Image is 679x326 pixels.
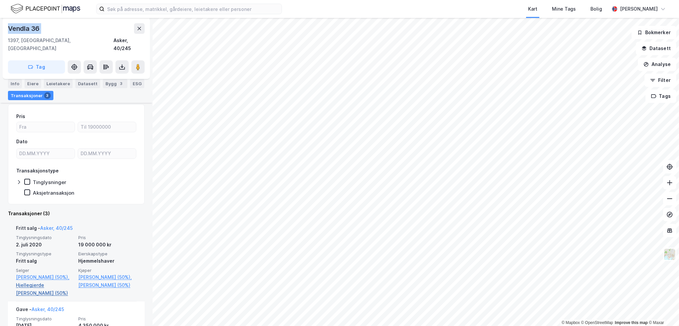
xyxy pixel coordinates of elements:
[78,268,137,273] span: Kjøper
[581,320,613,325] a: OpenStreetMap
[16,167,59,175] div: Transaksjonstype
[33,179,66,185] div: Tinglysninger
[16,241,74,249] div: 2. juli 2020
[663,248,676,261] img: Z
[78,281,137,289] a: [PERSON_NAME] (50%)
[8,210,145,218] div: Transaksjoner (3)
[16,305,64,316] div: Gave -
[552,5,576,13] div: Mine Tags
[528,5,537,13] div: Kart
[44,79,73,88] div: Leietakere
[16,224,73,235] div: Fritt salg -
[615,320,648,325] a: Improve this map
[78,257,137,265] div: Hjemmelshaver
[78,273,137,281] a: [PERSON_NAME] (50%),
[645,74,676,87] button: Filter
[8,23,41,34] div: Vendla 36
[103,79,127,88] div: Bygg
[636,42,676,55] button: Datasett
[562,320,580,325] a: Mapbox
[16,112,25,120] div: Pris
[16,273,74,281] a: [PERSON_NAME] (50%),
[16,281,74,297] a: Hjellegjerde [PERSON_NAME] (50%)
[17,122,75,132] input: Fra
[16,316,74,322] span: Tinglysningsdato
[16,268,74,273] span: Selger
[11,3,80,15] img: logo.f888ab2527a4732fd821a326f86c7f29.svg
[75,79,100,88] div: Datasett
[118,80,125,87] div: 3
[32,306,64,312] a: Asker, 40/245
[17,149,75,159] input: DD.MM.YYYY
[16,251,74,257] span: Tinglysningstype
[44,92,51,99] div: 3
[16,257,74,265] div: Fritt salg
[78,122,136,132] input: Til 19000000
[8,91,53,100] div: Transaksjoner
[104,4,282,14] input: Søk på adresse, matrikkel, gårdeiere, leietakere eller personer
[632,26,676,39] button: Bokmerker
[620,5,658,13] div: [PERSON_NAME]
[8,79,22,88] div: Info
[646,294,679,326] div: Kontrollprogram for chat
[25,79,41,88] div: Eiere
[8,60,65,74] button: Tag
[33,190,74,196] div: Aksjetransaksjon
[78,316,137,322] span: Pris
[78,241,137,249] div: 19 000 000 kr
[638,58,676,71] button: Analyse
[40,225,73,231] a: Asker, 40/245
[646,294,679,326] iframe: Chat Widget
[8,36,113,52] div: 1397, [GEOGRAPHIC_DATA], [GEOGRAPHIC_DATA]
[78,235,137,240] span: Pris
[16,138,28,146] div: Dato
[590,5,602,13] div: Bolig
[645,90,676,103] button: Tags
[113,36,145,52] div: Asker, 40/245
[78,251,137,257] span: Eierskapstype
[78,149,136,159] input: DD.MM.YYYY
[16,235,74,240] span: Tinglysningsdato
[130,79,144,88] div: ESG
